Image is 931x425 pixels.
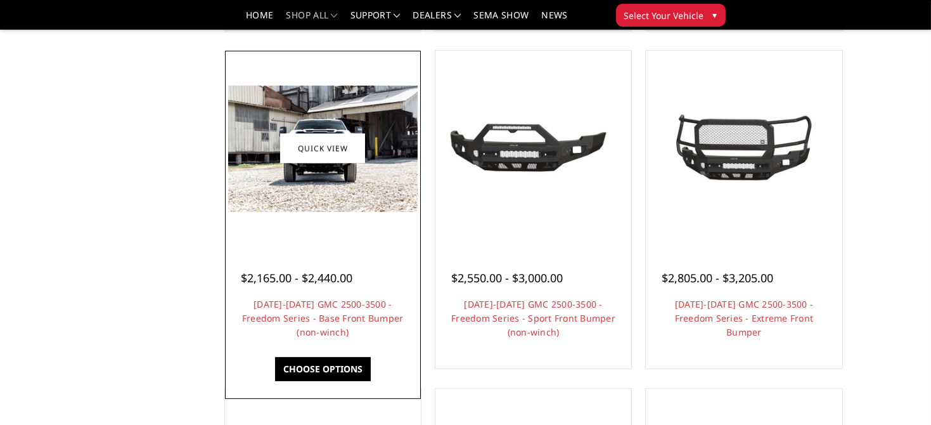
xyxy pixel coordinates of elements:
[713,8,717,22] span: ▾
[286,11,338,29] a: shop all
[413,11,461,29] a: Dealers
[439,54,628,244] a: 2024-2025 GMC 2500-3500 - Freedom Series - Sport Front Bumper (non-winch) 2024-2025 GMC 2500-3500...
[350,11,401,29] a: Support
[541,11,567,29] a: News
[649,54,838,244] a: 2024-2025 GMC 2500-3500 - Freedom Series - Extreme Front Bumper 2024-2025 GMC 2500-3500 - Freedom...
[241,270,352,285] span: $2,165.00 - $2,440.00
[675,298,814,338] a: [DATE]-[DATE] GMC 2500-3500 - Freedom Series - Extreme Front Bumper
[228,86,418,212] img: 2024-2025 GMC 2500-3500 - Freedom Series - Base Front Bumper (non-winch)
[275,357,371,381] a: Choose Options
[473,11,529,29] a: SEMA Show
[228,54,418,244] a: 2024-2025 GMC 2500-3500 - Freedom Series - Base Front Bumper (non-winch) 2024-2025 GMC 2500-3500 ...
[242,298,404,338] a: [DATE]-[DATE] GMC 2500-3500 - Freedom Series - Base Front Bumper (non-winch)
[624,9,704,22] span: Select Your Vehicle
[662,270,773,285] span: $2,805.00 - $3,205.00
[616,4,726,27] button: Select Your Vehicle
[451,270,563,285] span: $2,550.00 - $3,000.00
[280,134,365,164] a: Quick view
[246,11,273,29] a: Home
[451,298,615,338] a: [DATE]-[DATE] GMC 2500-3500 - Freedom Series - Sport Front Bumper (non-winch)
